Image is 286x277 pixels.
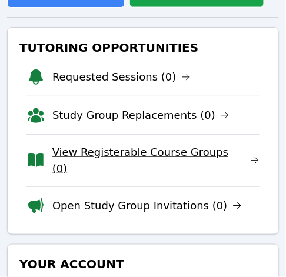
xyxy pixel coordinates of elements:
[17,254,269,275] h3: Your Account
[52,69,191,85] a: Requested Sessions (0)
[52,144,260,177] a: View Registerable Course Groups (0)
[52,107,230,124] a: Study Group Replacements (0)
[17,37,269,58] h3: Tutoring Opportunities
[52,198,242,214] a: Open Study Group Invitations (0)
